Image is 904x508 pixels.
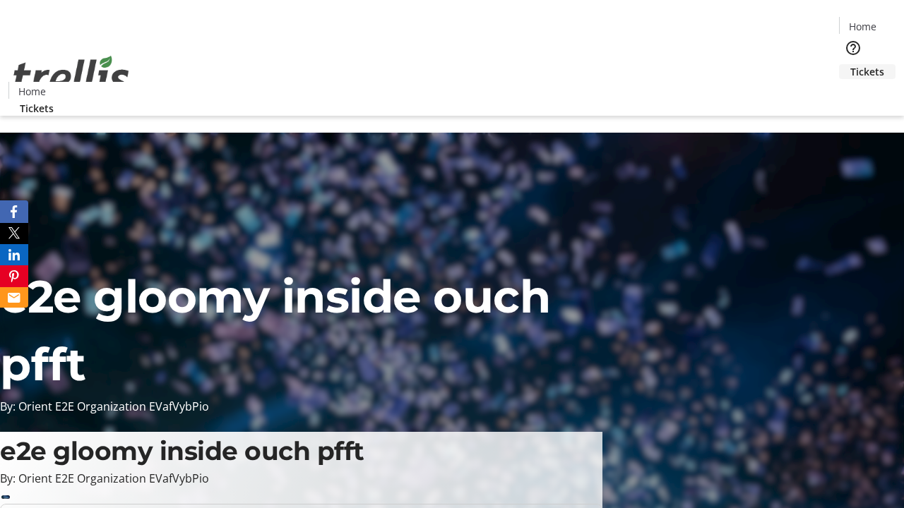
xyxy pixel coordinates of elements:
[9,84,54,99] a: Home
[850,64,884,79] span: Tickets
[839,34,867,62] button: Help
[20,101,54,116] span: Tickets
[839,79,867,107] button: Cart
[839,64,896,79] a: Tickets
[8,40,134,111] img: Orient E2E Organization EVafVybPio's Logo
[849,19,876,34] span: Home
[840,19,885,34] a: Home
[18,84,46,99] span: Home
[8,101,65,116] a: Tickets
